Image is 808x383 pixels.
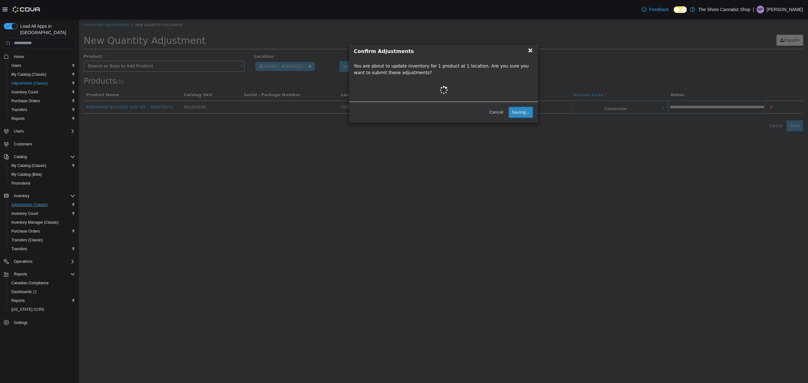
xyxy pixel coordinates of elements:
span: Adjustments (Classic) [9,201,75,209]
button: Operations [1,257,78,266]
span: Settings [14,320,27,325]
span: Catalog [14,154,27,159]
a: My Catalog (Classic) [9,162,49,169]
span: Purchase Orders [11,98,40,103]
span: Inventory Count [11,211,38,216]
button: Purchase Orders [6,227,78,236]
a: Settings [11,319,30,327]
a: Transfers [9,106,30,114]
span: Purchase Orders [9,227,75,235]
button: Transfers (Classic) [6,236,78,245]
button: Saving... [430,87,454,99]
span: Users [14,129,24,134]
span: Inventory Count [9,88,75,96]
button: Transfers [6,105,78,114]
span: Users [9,62,75,69]
span: Reports [14,272,27,277]
span: My Catalog (Classic) [11,72,46,77]
span: Reports [11,270,75,278]
button: Customers [1,139,78,149]
span: Transfers [9,245,75,253]
a: My Catalog (Classic) [9,71,49,78]
button: Reports [6,114,78,123]
span: My Catalog (Classic) [9,162,75,169]
img: Cova [13,6,41,13]
span: Purchase Orders [9,97,75,105]
a: Dashboards [9,288,39,296]
button: My Catalog (Classic) [6,161,78,170]
span: Transfers [9,106,75,114]
button: Users [11,127,26,135]
button: Transfers [6,245,78,253]
span: My Catalog (Classic) [9,71,75,78]
input: Dark Mode [674,6,687,13]
button: Inventory Count [6,88,78,97]
span: × [449,27,454,35]
a: Purchase Orders [9,227,43,235]
a: Transfers (Classic) [9,236,45,244]
a: Promotions [9,180,33,187]
span: Inventory Count [9,210,75,217]
a: Feedback [639,3,671,16]
button: Reports [11,270,30,278]
span: Operations [14,259,33,264]
span: My Catalog (Beta) [9,171,75,178]
button: [US_STATE] CCRS [6,305,78,314]
span: Purchase Orders [11,229,40,234]
span: Promotions [9,180,75,187]
span: Inventory Manager (Classic) [11,220,59,225]
a: Adjustments (Classic) [9,80,50,87]
a: Home [11,53,27,61]
span: Promotions [11,181,31,186]
span: Feedback [649,6,668,13]
span: [US_STATE] CCRS [11,307,44,312]
a: Transfers [9,245,30,253]
button: My Catalog (Beta) [6,170,78,179]
span: Inventory Count [11,90,38,95]
span: Dashboards [11,289,37,294]
span: Inventory Manager (Classic) [9,219,75,226]
span: Settings [11,318,75,326]
span: Reports [9,297,75,304]
span: My Catalog (Classic) [11,163,46,168]
span: Transfers [11,246,27,251]
span: Users [11,63,21,68]
button: Home [1,52,78,61]
span: Reports [9,115,75,122]
button: Inventory Count [6,209,78,218]
span: My Catalog (Beta) [11,172,42,177]
span: Canadian Compliance [11,280,49,286]
button: Users [1,127,78,136]
a: Inventory Count [9,210,41,217]
span: Washington CCRS [9,306,75,313]
span: Transfers (Classic) [9,236,75,244]
span: Customers [11,140,75,148]
h4: Confirm Adjustments [275,28,454,36]
span: Reports [11,298,25,303]
span: Load All Apps in [GEOGRAPHIC_DATA] [18,23,75,36]
p: You are about to update inventory for 1 product at 1 location. Are you sure you want to submit th... [275,44,454,57]
nav: Complex example [4,50,75,344]
span: Adjustments (Classic) [9,80,75,87]
span: Inventory [14,193,29,198]
span: Home [11,53,75,61]
span: Canadian Compliance [9,279,75,287]
button: Operations [11,258,35,265]
button: Catalog [11,153,29,161]
a: Canadian Compliance [9,279,51,287]
p: The Shore Cannabiz Shop [698,6,750,13]
p: | [753,6,754,13]
span: Transfers [11,107,27,112]
button: Purchase Orders [6,97,78,105]
a: My Catalog (Beta) [9,171,45,178]
button: Reports [6,296,78,305]
button: Inventory Manager (Classic) [6,218,78,227]
button: Promotions [6,179,78,188]
a: Purchase Orders [9,97,43,105]
a: Inventory Count [9,88,41,96]
a: Dashboards [6,287,78,296]
span: Inventory [11,192,75,200]
button: Users [6,61,78,70]
a: Reports [9,115,27,122]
